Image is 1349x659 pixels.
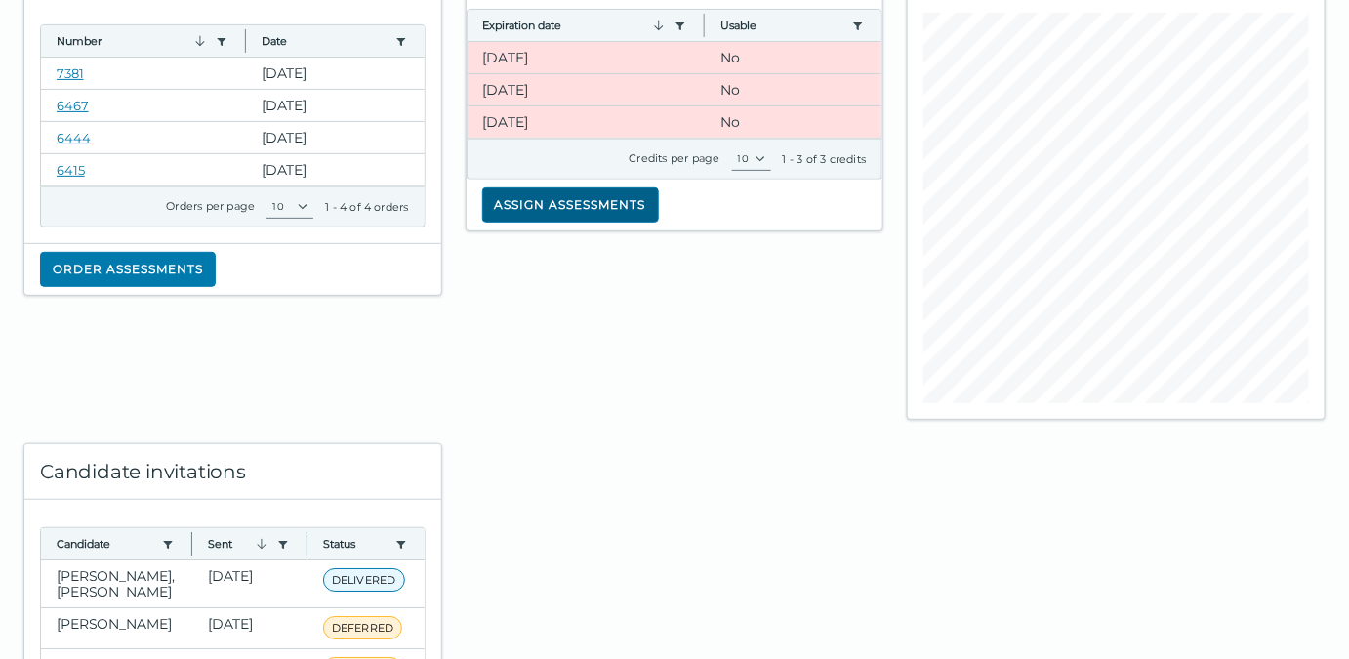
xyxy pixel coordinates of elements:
[246,154,425,185] clr-dg-cell: [DATE]
[323,536,388,552] button: Status
[705,42,881,73] clr-dg-cell: No
[468,106,705,138] clr-dg-cell: [DATE]
[262,33,388,49] button: Date
[41,608,192,648] clr-dg-cell: [PERSON_NAME]
[301,522,313,564] button: Column resize handle
[41,560,192,607] clr-dg-cell: [PERSON_NAME], [PERSON_NAME]
[57,65,84,81] a: 7381
[239,20,252,62] button: Column resize handle
[323,568,405,592] span: DELIVERED
[323,616,403,639] span: DEFERRED
[246,90,425,121] clr-dg-cell: [DATE]
[57,130,91,145] a: 6444
[166,199,255,213] label: Orders per page
[192,608,307,648] clr-dg-cell: [DATE]
[325,199,408,215] div: 1 - 4 of 4 orders
[720,18,844,33] button: Usable
[40,252,216,287] button: Order assessments
[705,106,881,138] clr-dg-cell: No
[482,187,659,223] button: Assign assessments
[57,98,89,113] a: 6467
[246,122,425,153] clr-dg-cell: [DATE]
[57,33,208,49] button: Number
[192,560,307,607] clr-dg-cell: [DATE]
[630,151,720,165] label: Credits per page
[783,151,867,167] div: 1 - 3 of 3 credits
[185,522,198,564] button: Column resize handle
[483,18,667,33] button: Expiration date
[468,42,705,73] clr-dg-cell: [DATE]
[698,4,711,46] button: Column resize handle
[24,444,441,500] div: Candidate invitations
[57,536,154,552] button: Candidate
[468,74,705,105] clr-dg-cell: [DATE]
[57,162,85,178] a: 6415
[705,74,881,105] clr-dg-cell: No
[208,536,269,552] button: Sent
[246,58,425,89] clr-dg-cell: [DATE]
